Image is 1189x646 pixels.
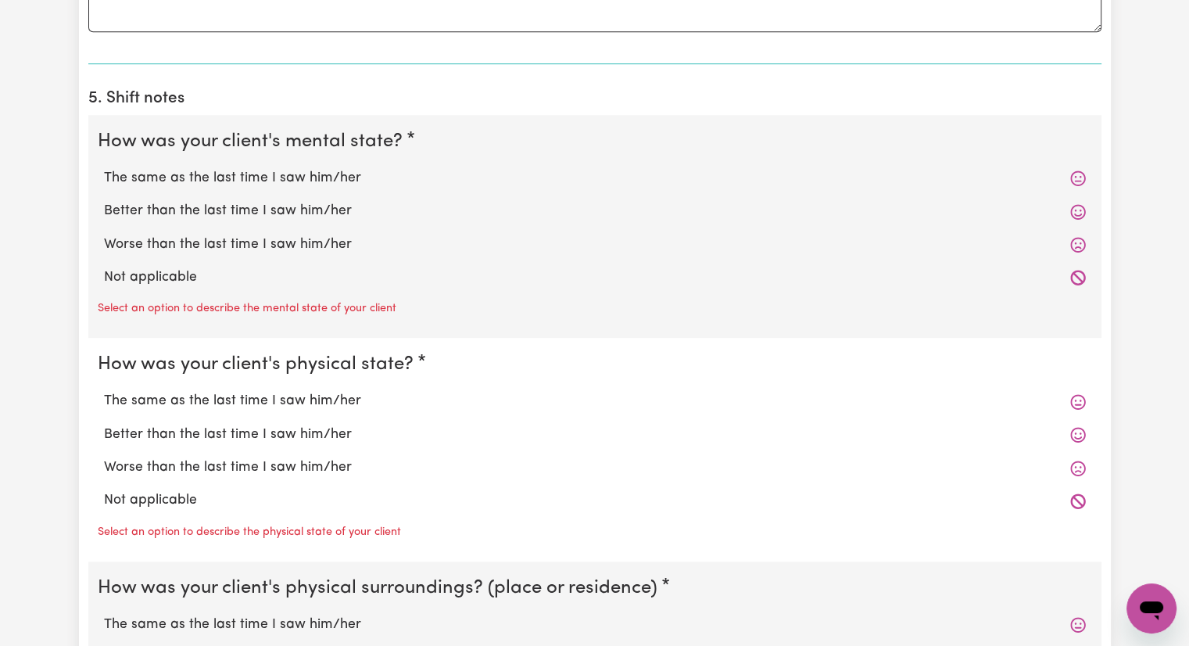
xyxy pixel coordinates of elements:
label: Better than the last time I saw him/her [104,201,1086,221]
legend: How was your client's mental state? [98,127,409,156]
label: The same as the last time I saw him/her [104,391,1086,411]
label: Worse than the last time I saw him/her [104,235,1086,255]
legend: How was your client's physical surroundings? (place or residence) [98,574,664,602]
label: Not applicable [104,490,1086,511]
p: Select an option to describe the physical state of your client [98,524,401,541]
label: The same as the last time I saw him/her [104,615,1086,635]
label: Better than the last time I saw him/her [104,425,1086,445]
label: Worse than the last time I saw him/her [104,458,1086,478]
label: The same as the last time I saw him/her [104,168,1086,188]
h2: 5. Shift notes [88,89,1101,109]
label: Not applicable [104,267,1086,288]
p: Select an option to describe the mental state of your client [98,300,396,318]
iframe: Button to launch messaging window [1126,583,1176,633]
legend: How was your client's physical state? [98,350,420,379]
